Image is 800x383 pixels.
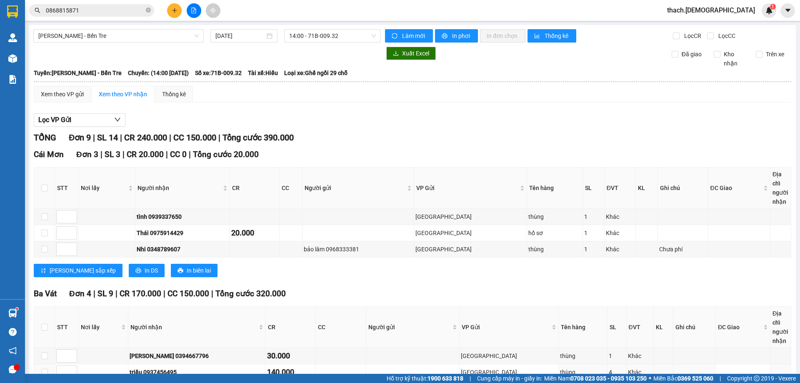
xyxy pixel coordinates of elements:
[720,50,750,68] span: Kho nhận
[606,228,634,238] div: Khác
[609,351,625,360] div: 1
[527,168,583,209] th: Tên hàng
[534,33,541,40] span: bar-chart
[130,351,264,360] div: [PERSON_NAME] 0394667796
[69,289,91,298] span: Đơn 4
[166,150,168,159] span: |
[772,170,789,206] div: Địa chỉ người nhận
[559,307,607,348] th: Tên hàng
[607,307,626,348] th: SL
[114,116,121,123] span: down
[649,377,651,380] span: ⚪️
[386,47,436,60] button: downloadXuất Excel
[93,289,95,298] span: |
[172,8,177,13] span: plus
[653,374,713,383] span: Miền Bắc
[99,90,147,99] div: Xem theo VP nhận
[50,266,116,275] span: [PERSON_NAME] sắp xếp
[81,183,127,193] span: Nơi lấy
[171,264,217,277] button: printerIn biên lai
[167,3,182,18] button: plus
[169,133,171,143] span: |
[128,68,189,78] span: Chuyến: (14:00 [DATE])
[715,31,737,40] span: Lọc CC
[167,289,209,298] span: CC 150.000
[9,328,17,336] span: question-circle
[560,368,606,377] div: thùng
[280,168,302,209] th: CC
[34,70,122,76] b: Tuyến: [PERSON_NAME] - Bến Tre
[105,150,120,159] span: SL 3
[177,268,183,274] span: printer
[69,133,91,143] span: Đơn 9
[762,50,787,59] span: Trên xe
[528,228,581,238] div: hố sơ
[93,133,95,143] span: |
[9,347,17,355] span: notification
[187,3,201,18] button: file-add
[193,150,259,159] span: Tổng cước 20.000
[415,212,525,221] div: [GEOGRAPHIC_DATA]
[681,31,702,40] span: Lọc CR
[720,374,721,383] span: |
[480,29,525,43] button: In đơn chọn
[368,323,451,332] span: Người gửi
[100,150,102,159] span: |
[462,323,550,332] span: VP Gửi
[267,350,315,362] div: 30.000
[627,307,654,348] th: ĐVT
[8,33,17,42] img: warehouse-icon
[215,289,286,298] span: Tổng cước 320.000
[9,365,17,373] span: message
[34,264,122,277] button: sort-ascending[PERSON_NAME] sắp xếp
[195,68,242,78] span: Số xe: 71B-009.32
[8,309,17,318] img: warehouse-icon
[304,245,412,254] div: bảo lâm 0968333381
[677,375,713,382] strong: 0369 525 060
[187,266,211,275] span: In biên lai
[248,68,278,78] span: Tài xế: Hiếu
[120,133,122,143] span: |
[609,368,625,377] div: 4
[16,308,18,310] sup: 1
[659,245,706,254] div: Chưa phí
[41,90,84,99] div: Xem theo VP gửi
[266,307,316,348] th: CR
[780,3,795,18] button: caret-down
[385,29,433,43] button: syncLàm mới
[606,212,634,221] div: Khác
[770,4,776,10] sup: 1
[97,133,118,143] span: SL 14
[387,374,463,383] span: Hỗ trợ kỹ thuật:
[710,183,762,193] span: ĐC Giao
[393,50,399,57] span: download
[8,75,17,84] img: solution-icon
[137,183,222,193] span: Người nhận
[34,113,125,127] button: Lọc VP Gửi
[528,212,581,221] div: thùng
[628,351,652,360] div: Khác
[46,6,144,15] input: Tìm tên, số ĐT hoặc mã đơn
[284,68,347,78] span: Loại xe: Ghế ngồi 29 chỗ
[754,375,760,381] span: copyright
[452,31,471,40] span: In phơi
[415,228,525,238] div: [GEOGRAPHIC_DATA]
[7,5,18,18] img: logo-vxr
[137,212,229,221] div: tình 0939337650
[137,245,229,254] div: Nhi 0348789607
[673,307,716,348] th: Ghi chú
[218,133,220,143] span: |
[230,168,280,209] th: CR
[189,150,191,159] span: |
[477,374,542,383] span: Cung cấp máy in - giấy in:
[222,133,294,143] span: Tổng cước 390.000
[427,375,463,382] strong: 1900 633 818
[170,150,187,159] span: CC 0
[38,115,71,125] span: Lọc VP Gửi
[544,374,647,383] span: Miền Nam
[97,289,113,298] span: SL 9
[146,7,151,15] span: close-circle
[145,266,158,275] span: In DS
[34,150,64,159] span: Cái Mơn
[289,30,376,42] span: 14:00 - 71B-009.32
